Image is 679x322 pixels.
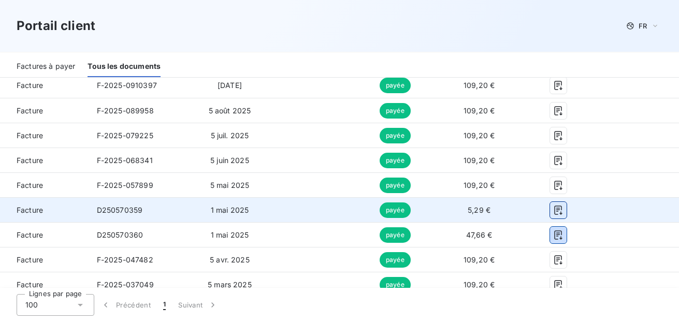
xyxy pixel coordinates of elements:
[97,255,153,264] span: F-2025-047482
[468,206,490,214] span: 5,29 €
[211,230,249,239] span: 1 mai 2025
[94,294,157,316] button: Précédent
[464,81,495,90] span: 109,20 €
[163,300,166,310] span: 1
[172,294,224,316] button: Suivant
[25,300,38,310] span: 100
[211,131,249,140] span: 5 juil. 2025
[97,81,157,90] span: F-2025-0910397
[639,22,647,30] span: FR
[218,81,242,90] span: [DATE]
[208,280,252,289] span: 5 mars 2025
[157,294,172,316] button: 1
[8,230,80,240] span: Facture
[210,181,250,189] span: 5 mai 2025
[380,128,411,143] span: payée
[97,156,153,165] span: F-2025-068341
[8,130,80,141] span: Facture
[211,206,249,214] span: 1 mai 2025
[97,280,154,289] span: F-2025-037049
[380,153,411,168] span: payée
[380,202,411,218] span: payée
[97,230,143,239] span: D250570360
[380,78,411,93] span: payée
[380,252,411,268] span: payée
[8,255,80,265] span: Facture
[464,181,495,189] span: 109,20 €
[97,206,143,214] span: D250570359
[97,181,153,189] span: F-2025-057899
[8,280,80,290] span: Facture
[464,156,495,165] span: 109,20 €
[380,178,411,193] span: payée
[210,156,249,165] span: 5 juin 2025
[380,227,411,243] span: payée
[8,80,80,91] span: Facture
[464,255,495,264] span: 109,20 €
[8,155,80,166] span: Facture
[464,106,495,115] span: 109,20 €
[464,280,495,289] span: 109,20 €
[380,277,411,292] span: payée
[209,106,251,115] span: 5 août 2025
[464,131,495,140] span: 109,20 €
[97,131,153,140] span: F-2025-079225
[210,255,250,264] span: 5 avr. 2025
[88,56,161,78] div: Tous les documents
[8,180,80,191] span: Facture
[466,230,493,239] span: 47,66 €
[8,106,80,116] span: Facture
[17,17,95,35] h3: Portail client
[380,103,411,119] span: payée
[8,205,80,215] span: Facture
[17,56,75,78] div: Factures à payer
[97,106,154,115] span: F-2025-089958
